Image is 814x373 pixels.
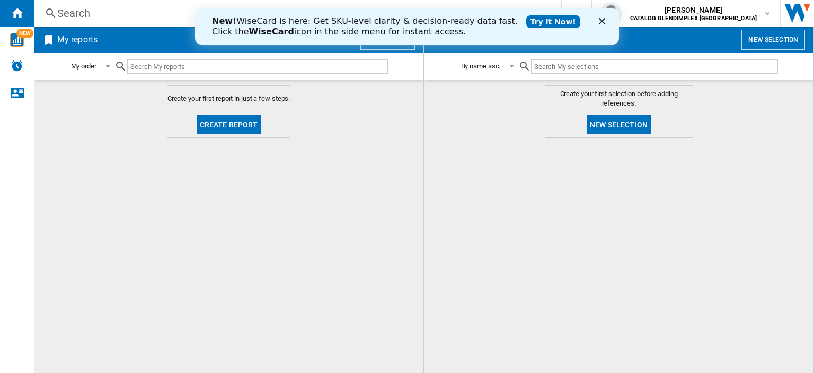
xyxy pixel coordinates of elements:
[630,5,757,15] span: [PERSON_NAME]
[197,115,261,134] button: Create report
[127,59,388,74] input: Search My reports
[404,10,414,16] div: Close
[16,29,33,38] span: NEW
[741,30,805,50] button: New selection
[55,30,100,50] h2: My reports
[600,3,622,24] img: profile.jpg
[167,94,290,103] span: Create your first report in just a few steps.
[71,62,96,70] div: My order
[195,8,619,45] iframe: Intercom live chat banner
[461,62,501,70] div: By name asc.
[545,89,693,108] span: Create your first selection before adding references.
[57,6,533,21] div: Search
[531,59,777,74] input: Search My selections
[587,115,651,134] button: New selection
[630,15,757,22] b: CATALOG GLENDIMPLEX [GEOGRAPHIC_DATA]
[10,33,24,47] img: wise-card.svg
[11,59,23,72] img: alerts-logo.svg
